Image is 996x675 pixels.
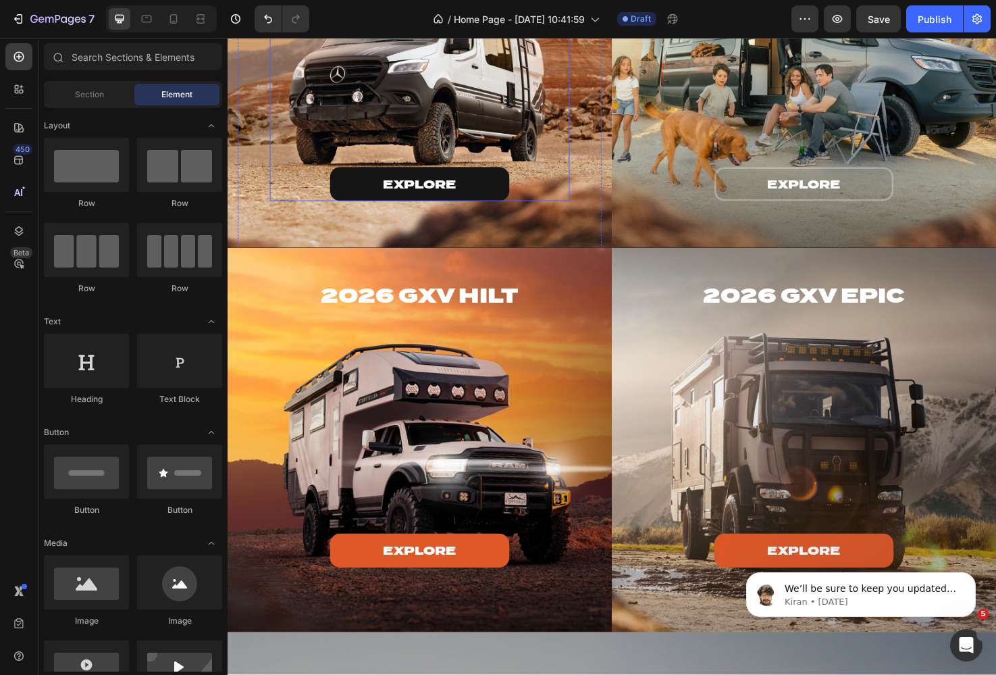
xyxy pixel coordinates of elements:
[569,533,646,549] p: explore
[201,311,222,332] span: Toggle open
[726,544,996,639] iframe: Intercom notifications message
[918,12,951,26] div: Publish
[75,89,104,101] span: Section
[950,629,982,661] iframe: Intercom live chat
[164,147,241,162] p: explore
[10,247,32,258] div: Beta
[44,537,68,549] span: Media
[228,38,996,675] iframe: Design area
[201,115,222,136] span: Toggle open
[569,147,646,162] p: explore
[513,523,703,559] button: <p>explore</p>
[44,120,70,132] span: Layout
[88,11,95,27] p: 7
[44,426,69,439] span: Button
[450,258,766,286] h2: 2026 GXV EPIC
[44,615,129,627] div: Image
[137,197,222,209] div: Row
[164,533,241,549] p: explore
[44,197,129,209] div: Row
[255,5,309,32] div: Undo/Redo
[137,615,222,627] div: Image
[44,43,222,70] input: Search Sections & Elements
[108,136,298,172] button: <p>explore</p>
[108,523,298,559] a: explore
[906,5,963,32] button: Publish
[5,5,101,32] button: 7
[513,136,703,172] button: <p>explore</p>
[137,282,222,295] div: Row
[137,504,222,516] div: Button
[44,393,129,405] div: Heading
[201,532,222,554] span: Toggle open
[44,316,61,328] span: Text
[631,13,651,25] span: Draft
[856,5,901,32] button: Save
[978,609,989,620] span: 5
[13,144,32,155] div: 450
[201,422,222,443] span: Toggle open
[45,258,361,286] h2: 2026 GXV HILT
[137,393,222,405] div: Text Block
[454,12,585,26] span: Home Page - [DATE] 10:41:59
[868,14,890,25] span: Save
[44,504,129,516] div: Button
[161,89,192,101] span: Element
[448,12,451,26] span: /
[44,282,129,295] div: Row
